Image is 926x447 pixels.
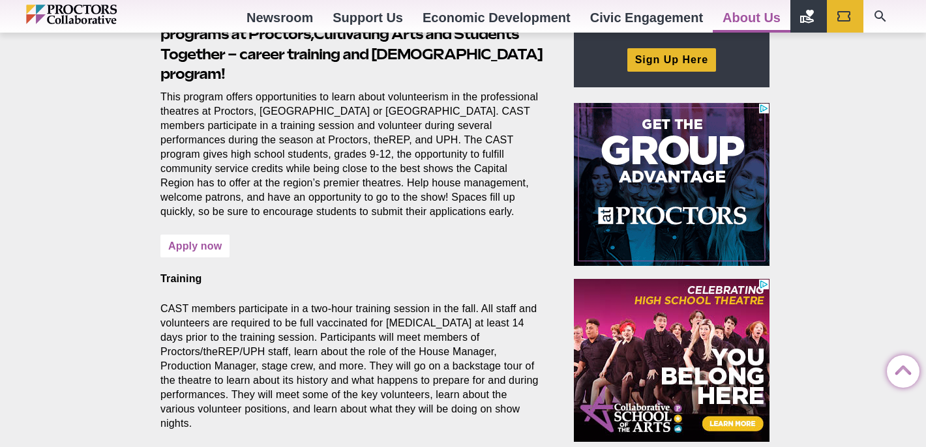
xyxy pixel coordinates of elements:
[574,103,769,266] iframe: Advertisement
[627,48,716,71] a: Sign Up Here
[574,279,769,442] iframe: Advertisement
[160,235,230,257] a: Apply now
[160,25,543,83] strong: Cultivating Arts and Students Together – career training and [DEMOGRAPHIC_DATA] program!
[887,356,913,382] a: Back to Top
[160,90,544,220] p: This program offers opportunities to learn about volunteerism in the professional theatres at Pro...
[160,273,202,284] strong: Training
[160,4,544,84] h2: The Cultivating Arts & Students Together (CAST) programs at Proctors,
[26,5,173,24] img: Proctors logo
[160,302,544,431] p: CAST members participate in a two-hour training session in the fall. All staff and volunteers are...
